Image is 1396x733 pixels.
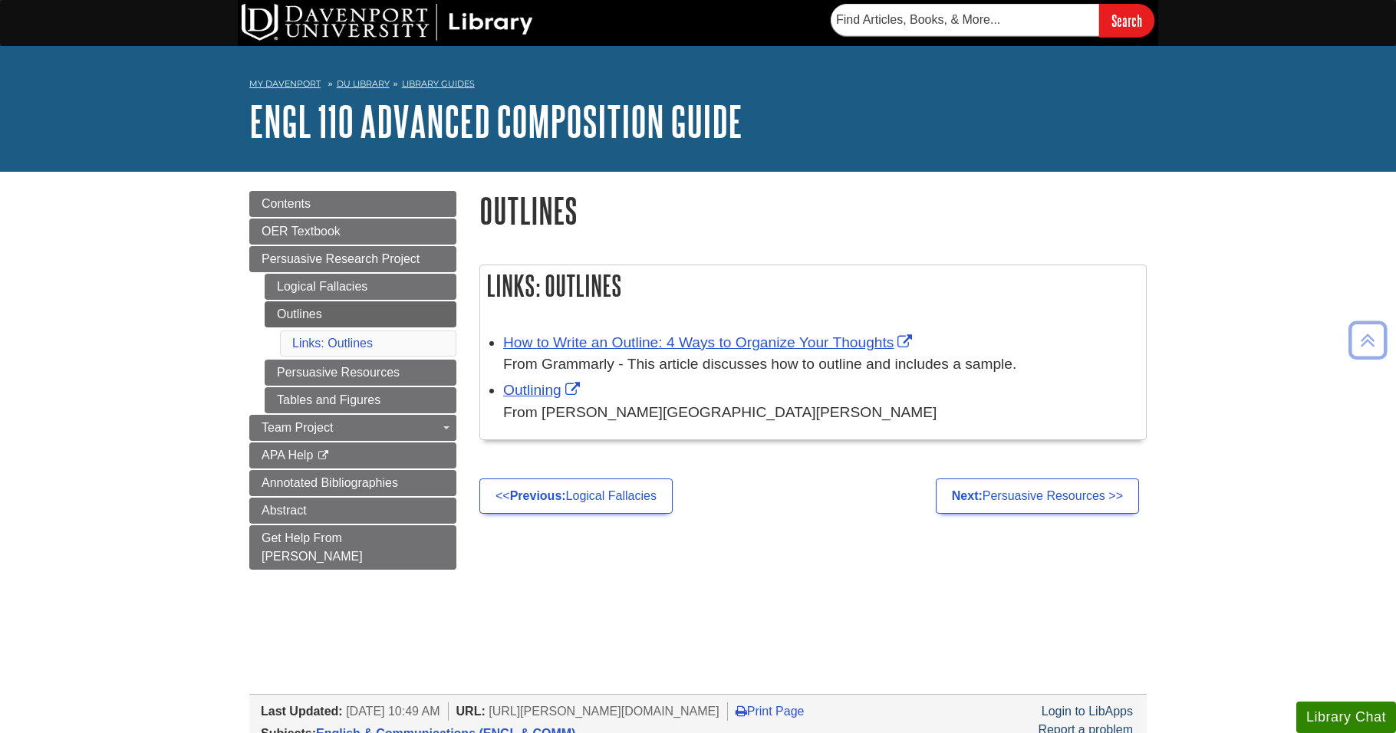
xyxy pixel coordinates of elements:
span: Abstract [262,504,307,517]
i: This link opens in a new window [317,451,330,461]
a: Abstract [249,498,456,524]
span: URL: [456,705,486,718]
div: From [PERSON_NAME][GEOGRAPHIC_DATA][PERSON_NAME] [503,402,1138,424]
div: Guide Page Menu [249,191,456,570]
form: Searches DU Library's articles, books, and more [831,4,1154,37]
a: Login to LibApps [1042,705,1133,718]
a: ENGL 110 Advanced Composition Guide [249,97,742,145]
a: Link opens in new window [503,334,916,350]
strong: Next: [952,489,983,502]
img: DU Library [242,4,533,41]
a: Next:Persuasive Resources >> [936,478,1139,514]
span: Get Help From [PERSON_NAME] [262,531,363,563]
a: My Davenport [249,77,321,90]
a: OER Textbook [249,219,456,245]
a: DU Library [337,78,390,89]
a: Links: Outlines [292,337,373,350]
a: Tables and Figures [265,387,456,413]
a: Back to Top [1343,330,1392,350]
h2: Links: Outlines [480,265,1146,306]
span: Annotated Bibliographies [262,476,398,489]
div: From Grammarly - This article discusses how to outline and includes a sample. [503,353,1138,376]
a: Persuasive Research Project [249,246,456,272]
a: APA Help [249,442,456,468]
span: [DATE] 10:49 AM [346,705,440,718]
span: Last Updated: [261,705,343,718]
strong: Previous: [510,489,566,502]
a: Outlines [265,301,456,327]
span: APA Help [262,449,313,462]
input: Search [1099,4,1154,37]
a: Get Help From [PERSON_NAME] [249,525,456,570]
a: Annotated Bibliographies [249,470,456,496]
i: Print Page [736,705,747,717]
a: Print Page [736,705,805,718]
nav: breadcrumb [249,74,1147,98]
span: [URL][PERSON_NAME][DOMAIN_NAME] [489,705,719,718]
h1: Outlines [479,191,1147,230]
a: <<Previous:Logical Fallacies [479,478,673,514]
a: Team Project [249,415,456,441]
span: Team Project [262,421,333,434]
a: Contents [249,191,456,217]
span: Persuasive Research Project [262,252,420,265]
button: Library Chat [1296,702,1396,733]
a: Logical Fallacies [265,274,456,300]
span: OER Textbook [262,225,341,238]
a: Persuasive Resources [265,360,456,386]
span: Contents [262,197,311,210]
a: Link opens in new window [503,382,584,398]
a: Library Guides [402,78,475,89]
input: Find Articles, Books, & More... [831,4,1099,36]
